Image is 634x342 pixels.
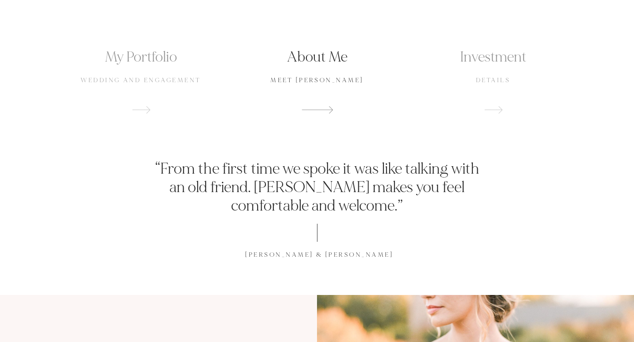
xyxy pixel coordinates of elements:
p: wedding and engagement [59,76,222,85]
h2: About Me [236,47,398,67]
h2: “From the first time we spoke it was like talking with an old friend. [PERSON_NAME] makes you fee... [147,160,487,215]
a: My Portfolio wedding and engagement [59,39,222,124]
label: [PERSON_NAME] & [PERSON_NAME] [241,251,394,259]
a: About Me Meet [PERSON_NAME] [236,39,398,124]
p: Meet [PERSON_NAME] [236,76,398,85]
h2: Investment [412,47,575,67]
p: details [412,76,575,85]
a: Investment details [412,39,575,124]
h2: My Portfolio [59,47,222,67]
